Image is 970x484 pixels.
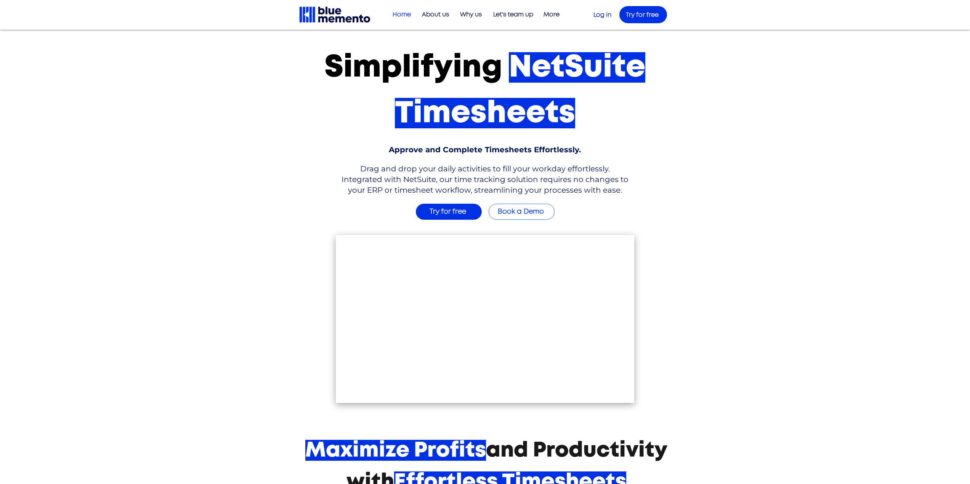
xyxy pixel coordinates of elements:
[386,8,415,21] a: Home
[619,6,667,23] a: Try for free
[540,8,563,21] p: More
[324,52,502,83] span: Simplifying
[593,12,611,18] a: Log in
[498,208,544,215] span: Book a Demo
[489,8,537,21] p: Let's team up
[626,12,659,18] span: Try for free
[486,8,537,21] a: Let's team up
[342,164,628,195] span: Drag and drop your daily activities to fill your workday effortlessly. Integrated with NetSuite, ...
[489,204,555,220] a: Book a Demo
[456,8,486,21] p: Why us
[386,8,563,21] nav: Site
[415,8,453,21] a: About us
[305,440,486,461] span: Maximize Profits
[298,6,371,24] img: Blue Memento black logo
[453,8,486,21] a: Why us
[430,208,466,215] span: Try for free
[418,8,453,21] p: About us
[395,52,646,128] span: NetSuite Timesheets
[416,204,482,220] a: Try for free
[389,145,581,154] span: Approve and Complete Timesheets Effortlessly.
[389,8,415,21] p: Home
